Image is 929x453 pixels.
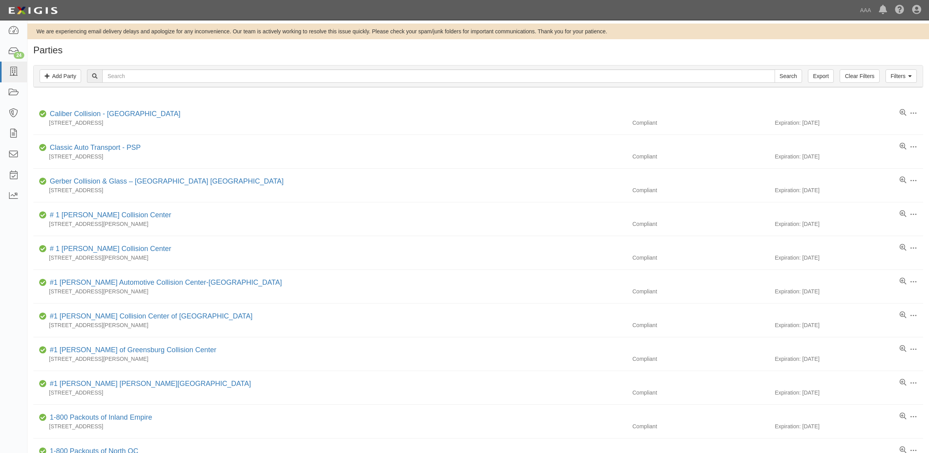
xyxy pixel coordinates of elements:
[47,176,284,187] div: Gerber Collision & Glass – Houston Brighton
[900,109,906,117] a: View results summary
[627,186,775,194] div: Compliant
[775,153,924,160] div: Expiration: [DATE]
[50,144,141,151] a: Classic Auto Transport - PSP
[47,278,282,288] div: #1 Cochran Automotive Collision Center-Monroeville
[39,213,47,218] i: Compliant
[775,287,924,295] div: Expiration: [DATE]
[627,422,775,430] div: Compliant
[627,287,775,295] div: Compliant
[856,2,875,18] a: AAA
[33,220,627,228] div: [STREET_ADDRESS][PERSON_NAME]
[33,287,627,295] div: [STREET_ADDRESS][PERSON_NAME]
[627,321,775,329] div: Compliant
[33,321,627,329] div: [STREET_ADDRESS][PERSON_NAME]
[627,220,775,228] div: Compliant
[50,278,282,286] a: #1 [PERSON_NAME] Automotive Collision Center-[GEOGRAPHIC_DATA]
[900,244,906,252] a: View results summary
[900,278,906,286] a: View results summary
[627,355,775,363] div: Compliant
[775,321,924,329] div: Expiration: [DATE]
[775,422,924,430] div: Expiration: [DATE]
[33,355,627,363] div: [STREET_ADDRESS][PERSON_NAME]
[900,311,906,319] a: View results summary
[50,346,216,354] a: #1 [PERSON_NAME] of Greensburg Collision Center
[775,355,924,363] div: Expiration: [DATE]
[900,176,906,184] a: View results summary
[39,314,47,319] i: Compliant
[775,220,924,228] div: Expiration: [DATE]
[627,153,775,160] div: Compliant
[39,145,47,151] i: Compliant
[39,111,47,117] i: Compliant
[27,27,929,35] div: We are experiencing email delivery delays and apologize for any inconvenience. Our team is active...
[50,110,180,118] a: Caliber Collision - [GEOGRAPHIC_DATA]
[50,177,284,185] a: Gerber Collision & Glass – [GEOGRAPHIC_DATA] [GEOGRAPHIC_DATA]
[47,244,171,254] div: # 1 Cochran Collision Center
[900,210,906,218] a: View results summary
[900,413,906,420] a: View results summary
[33,422,627,430] div: [STREET_ADDRESS]
[627,389,775,397] div: Compliant
[895,5,904,15] i: Help Center - Complianz
[886,69,917,83] a: Filters
[33,153,627,160] div: [STREET_ADDRESS]
[14,52,24,59] div: 24
[775,389,924,397] div: Expiration: [DATE]
[808,69,834,83] a: Export
[840,69,879,83] a: Clear Filters
[39,347,47,353] i: Compliant
[47,413,152,423] div: 1-800 Packouts of Inland Empire
[627,119,775,127] div: Compliant
[50,211,171,219] a: # 1 [PERSON_NAME] Collision Center
[33,389,627,397] div: [STREET_ADDRESS]
[40,69,81,83] a: Add Party
[6,4,60,18] img: logo-5460c22ac91f19d4615b14bd174203de0afe785f0fc80cf4dbbc73dc1793850b.png
[47,109,180,119] div: Caliber Collision - Gainesville
[102,69,775,83] input: Search
[775,119,924,127] div: Expiration: [DATE]
[775,69,802,83] input: Search
[33,254,627,262] div: [STREET_ADDRESS][PERSON_NAME]
[47,379,251,389] div: #1 Cochran Robinson Township
[47,210,171,220] div: # 1 Cochran Collision Center
[47,143,141,153] div: Classic Auto Transport - PSP
[50,413,152,421] a: 1-800 Packouts of Inland Empire
[900,379,906,387] a: View results summary
[39,280,47,286] i: Compliant
[39,179,47,184] i: Compliant
[900,143,906,151] a: View results summary
[50,380,251,388] a: #1 [PERSON_NAME] [PERSON_NAME][GEOGRAPHIC_DATA]
[39,246,47,252] i: Compliant
[47,345,216,355] div: #1 Cochran of Greensburg Collision Center
[775,254,924,262] div: Expiration: [DATE]
[775,186,924,194] div: Expiration: [DATE]
[39,415,47,420] i: Compliant
[627,254,775,262] div: Compliant
[47,311,253,322] div: #1 Cochran Collision Center of Greensburg
[50,312,253,320] a: #1 [PERSON_NAME] Collision Center of [GEOGRAPHIC_DATA]
[33,186,627,194] div: [STREET_ADDRESS]
[39,381,47,387] i: Compliant
[33,119,627,127] div: [STREET_ADDRESS]
[900,345,906,353] a: View results summary
[50,245,171,253] a: # 1 [PERSON_NAME] Collision Center
[33,45,923,55] h1: Parties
